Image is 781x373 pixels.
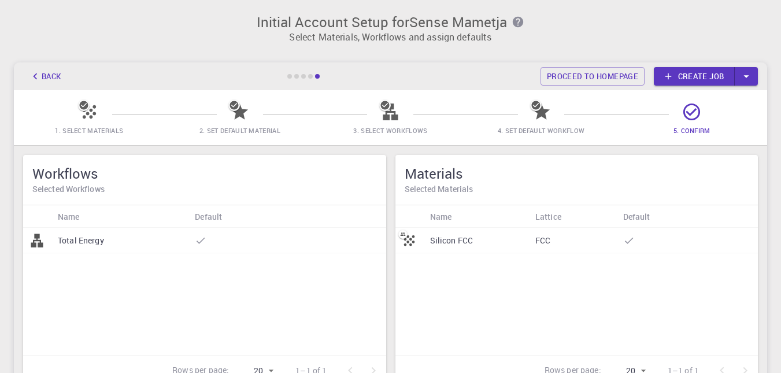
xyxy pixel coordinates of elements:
a: Create job [654,67,735,86]
div: Name [430,205,452,228]
div: Icon [395,205,424,228]
a: Proceed to homepage [541,67,645,86]
h5: Workflows [32,164,377,183]
span: 1. Select Materials [55,126,123,135]
h6: Selected Materials [405,183,749,195]
div: Name [52,205,189,228]
div: Default [189,205,306,228]
h3: Initial Account Setup for Sense Mametja [21,14,760,30]
div: Lattice [530,205,617,228]
div: Default [195,205,222,228]
h5: Materials [405,164,749,183]
div: Icon [23,205,52,228]
h6: Selected Workflows [32,183,377,195]
button: Back [23,67,67,86]
p: FCC [535,235,550,246]
span: 2. Set Default Material [199,126,280,135]
div: Name [58,205,80,228]
span: 3. Select Workflows [353,126,427,135]
p: Silicon FCC [430,235,473,246]
span: 4. Set Default Workflow [498,126,584,135]
p: Total Energy [58,235,104,246]
div: Name [424,205,530,228]
div: Default [617,205,707,228]
span: 5. Confirm [673,126,710,135]
div: Default [623,205,650,228]
p: Select Materials, Workflows and assign defaults [21,30,760,44]
div: Lattice [535,205,561,228]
